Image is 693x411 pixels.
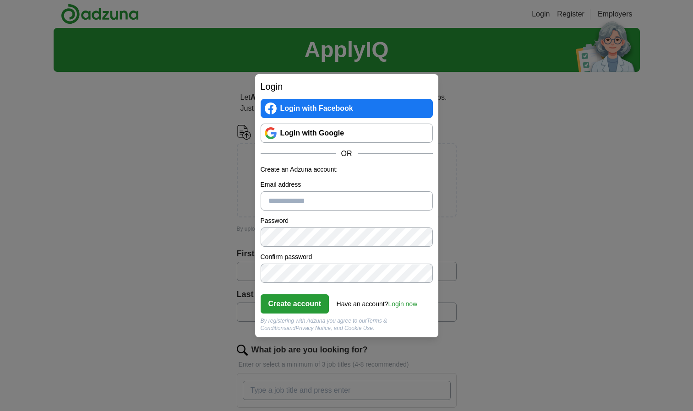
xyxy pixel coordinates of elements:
div: Have an account? [337,294,418,309]
div: By registering with Adzuna you agree to our and , and Cookie Use. [261,317,433,332]
a: Login now [388,300,417,308]
p: Create an Adzuna account: [261,165,433,174]
h2: Login [261,80,433,93]
a: Login with Facebook [261,99,433,118]
label: Password [261,216,433,226]
button: Create account [261,294,329,314]
a: Privacy Notice [295,325,331,331]
span: OR [336,148,358,159]
label: Confirm password [261,252,433,262]
a: Login with Google [261,124,433,143]
label: Email address [261,180,433,189]
a: Terms & Conditions [261,318,387,331]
